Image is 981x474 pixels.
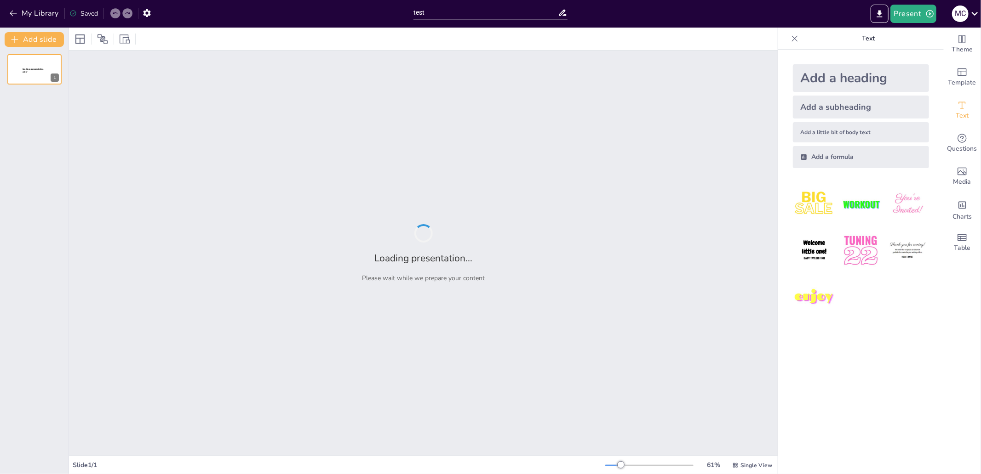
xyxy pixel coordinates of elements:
[362,274,485,282] p: Please wait while we prepare your content
[793,122,929,142] div: Add a little bit of body text
[69,9,98,18] div: Saved
[73,32,87,46] div: Layout
[793,276,836,319] img: 7.jpeg
[952,6,969,22] div: M C
[944,160,981,193] div: Add images, graphics, shapes or video
[944,61,981,94] div: Add ready made slides
[944,127,981,160] div: Get real-time input from your audience
[802,28,935,50] p: Text
[839,229,882,272] img: 5.jpeg
[793,229,836,272] img: 4.jpeg
[944,94,981,127] div: Add text boxes
[956,111,969,121] span: Text
[953,177,971,187] span: Media
[871,5,889,23] button: Export to PowerPoint
[793,146,929,168] div: Add a formula
[954,243,970,253] span: Table
[952,5,969,23] button: M C
[793,183,836,226] img: 1.jpeg
[118,32,132,46] div: Resize presentation
[374,252,472,265] h2: Loading presentation...
[944,226,981,259] div: Add a table
[740,462,772,469] span: Single View
[947,144,977,154] span: Questions
[886,229,929,272] img: 6.jpeg
[793,64,929,92] div: Add a heading
[886,183,929,226] img: 3.jpeg
[944,28,981,61] div: Change the overall theme
[23,68,43,73] span: Sendsteps presentation editor
[952,212,972,222] span: Charts
[51,73,59,82] div: 1
[944,193,981,226] div: Add charts and graphs
[73,461,605,469] div: Slide 1 / 1
[413,6,558,19] input: Insert title
[952,45,973,55] span: Theme
[793,96,929,118] div: Add a subheading
[5,32,64,47] button: Add slide
[948,78,976,88] span: Template
[703,461,725,469] div: 61 %
[97,34,108,45] span: Position
[7,54,62,85] div: 1
[839,183,882,226] img: 2.jpeg
[890,5,936,23] button: Present
[7,6,63,21] button: My Library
